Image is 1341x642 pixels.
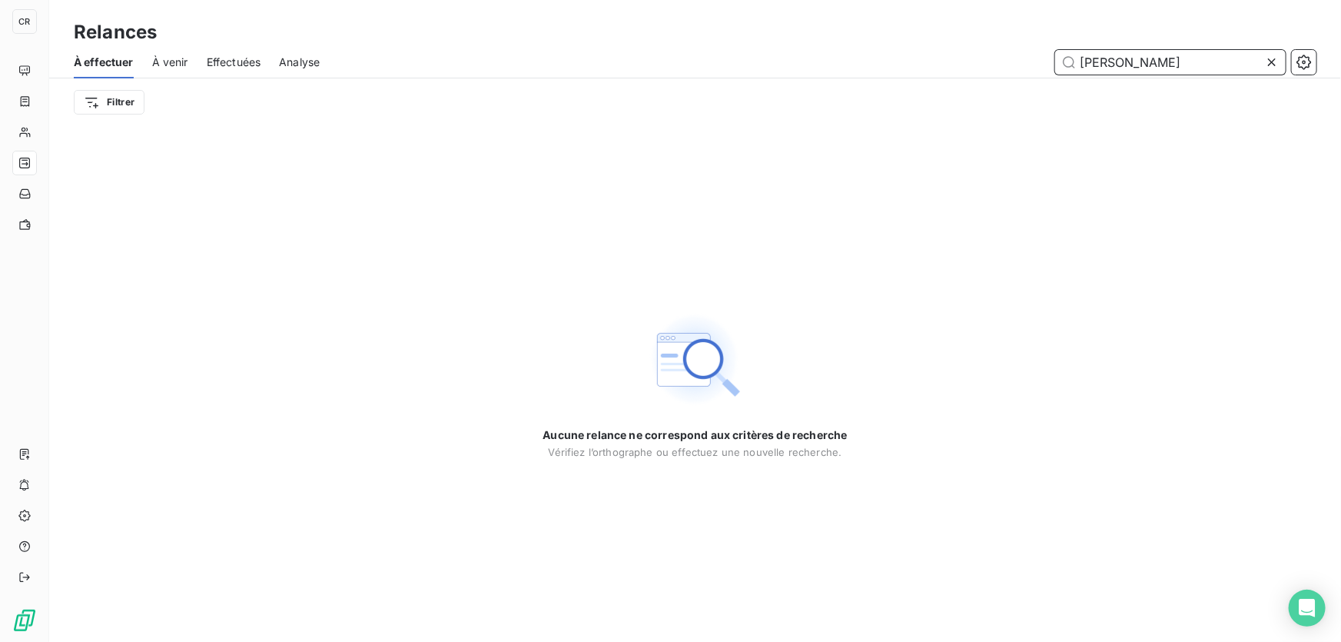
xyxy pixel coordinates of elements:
button: Filtrer [74,90,144,115]
input: Rechercher [1055,50,1286,75]
h3: Relances [74,18,157,46]
span: Aucune relance ne correspond aux critères de recherche [543,427,847,443]
span: Vérifiez l’orthographe ou effectuez une nouvelle recherche. [549,446,842,458]
span: Analyse [279,55,320,70]
img: Logo LeanPay [12,608,37,633]
span: À venir [152,55,188,70]
div: Open Intercom Messenger [1289,590,1326,627]
span: À effectuer [74,55,134,70]
span: Effectuées [207,55,261,70]
div: CR [12,9,37,34]
img: Empty state [646,311,744,409]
